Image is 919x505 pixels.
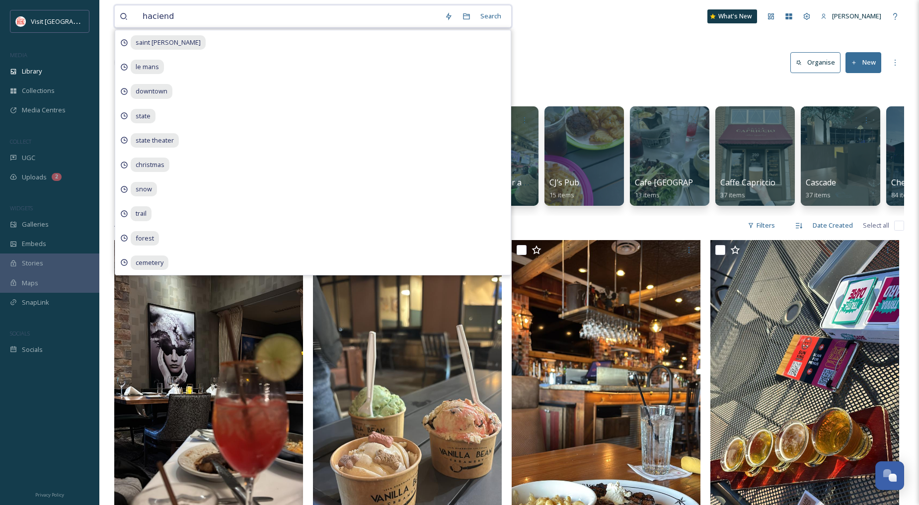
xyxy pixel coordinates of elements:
div: Filters [743,216,780,235]
a: Privacy Policy [35,488,64,500]
div: Search [475,6,506,26]
span: Cheer’s [891,177,919,188]
span: MEDIA [10,51,27,59]
a: [PERSON_NAME] [816,6,886,26]
span: Cafe [GEOGRAPHIC_DATA] [635,177,734,188]
span: Library [22,67,42,76]
span: 4345 file s [114,221,141,230]
span: 37 items [720,190,745,199]
a: What's New [707,9,757,23]
span: 15 items [549,190,574,199]
span: Select all [863,221,889,230]
div: 2 [52,173,62,181]
span: Galleries [22,220,49,229]
button: Organise [790,52,841,73]
span: WIDGETS [10,204,33,212]
span: 13 items [635,190,660,199]
span: Caffe Capriccio [720,177,775,188]
span: SOCIALS [10,330,30,337]
span: christmas [131,158,169,172]
span: COLLECT [10,138,31,145]
span: Socials [22,345,43,354]
span: CJ’s Pub [549,177,579,188]
a: Cafe [GEOGRAPHIC_DATA]13 items [635,178,734,199]
span: Privacy Policy [35,492,64,498]
input: Search your library [138,5,440,27]
span: Embeds [22,239,46,249]
span: Maps [22,278,38,288]
button: New [845,52,881,73]
span: 37 items [806,190,831,199]
img: vsbm-stackedMISH_CMYKlogo2017.jpg [16,16,26,26]
span: UGC [22,153,35,163]
span: Cascade [806,177,836,188]
a: Cheer’s84 items [891,178,919,199]
span: state theater [131,133,179,148]
span: Media Centres [22,105,66,115]
span: saint [PERSON_NAME] [131,35,206,50]
span: state [131,109,155,123]
span: trail [131,206,152,221]
div: Date Created [808,216,858,235]
a: Cascade37 items [806,178,836,199]
span: Uploads [22,172,47,182]
span: SnapLink [22,298,49,307]
a: Caffe Capriccio37 items [720,178,775,199]
span: [PERSON_NAME] [832,11,881,20]
span: 84 items [891,190,916,199]
a: Organise [790,52,845,73]
button: Open Chat [875,461,904,490]
span: Collections [22,86,55,95]
a: CJ’s Pub15 items [549,178,579,199]
span: snow [131,182,157,196]
span: forest [131,231,159,246]
span: downtown [131,84,172,98]
span: Stories [22,258,43,268]
span: le mans [131,60,164,74]
span: Visit [GEOGRAPHIC_DATA] [31,16,108,26]
span: cemetery [131,255,168,270]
